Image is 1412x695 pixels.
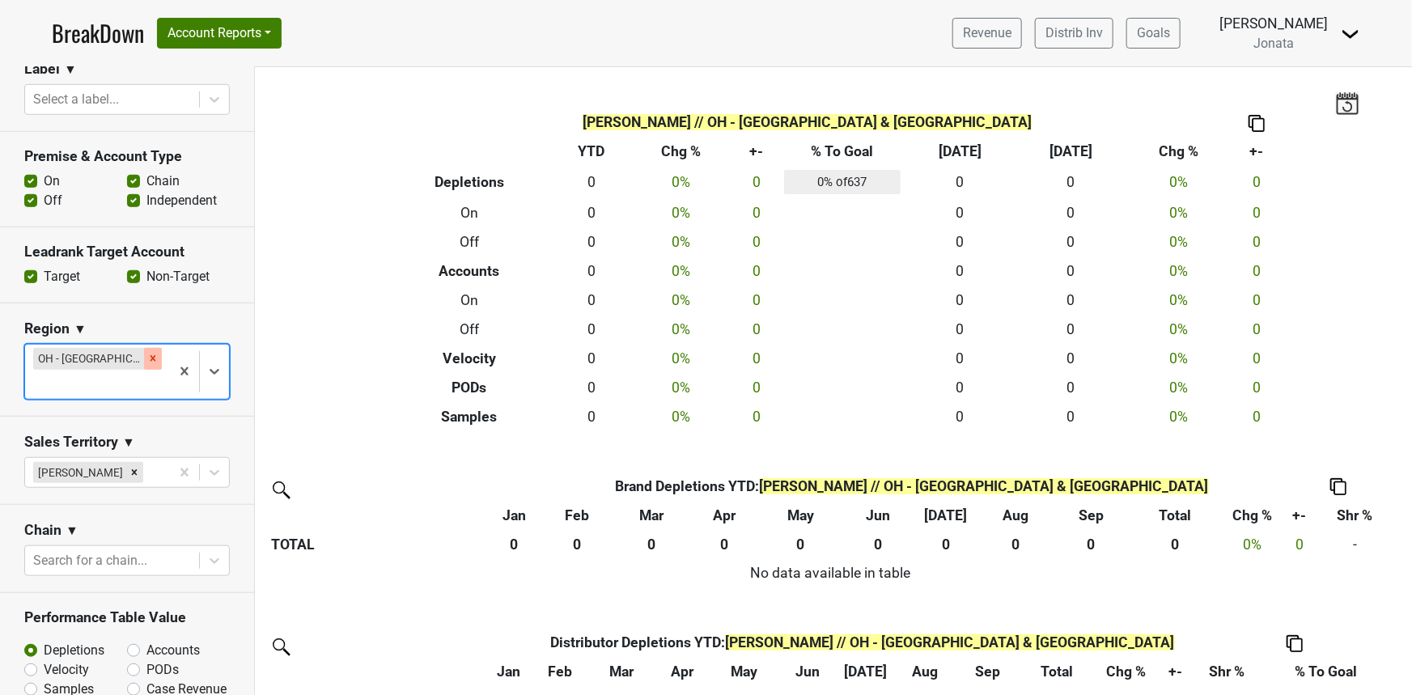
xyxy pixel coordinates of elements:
[977,530,1054,559] th: 0
[24,148,230,165] h3: Premise & Account Type
[1016,166,1126,198] td: 0
[146,172,180,191] label: Chain
[384,198,553,227] th: On
[1016,198,1126,227] td: 0
[44,267,80,286] label: Target
[267,559,1394,588] td: No data available in table
[630,373,733,402] td: 0 %
[1016,286,1126,315] td: 0
[146,641,200,660] label: Accounts
[553,286,629,315] td: 0
[1341,24,1360,44] img: Dropdown Menu
[24,320,70,337] h3: Region
[384,166,553,198] th: Depletions
[1231,256,1283,286] td: 0
[1126,256,1230,286] td: 0 %
[733,256,780,286] td: 0
[530,658,589,687] th: Feb: activate to sort column ascending
[905,198,1016,227] td: 0
[1231,373,1283,402] td: 0
[905,402,1016,431] td: 0
[44,660,89,680] label: Velocity
[146,267,210,286] label: Non-Target
[1253,36,1294,51] span: Jonata
[733,344,780,373] td: 0
[384,286,553,315] th: On
[146,660,179,680] label: PODs
[1317,501,1394,530] th: Shr %: activate to sort column ascending
[733,373,780,402] td: 0
[553,198,629,227] td: 0
[553,227,629,256] td: 0
[630,344,733,373] td: 0 %
[842,501,915,530] th: Jun: activate to sort column ascending
[630,315,733,344] td: 0 %
[1035,18,1113,49] a: Distrib Inv
[488,530,541,559] th: 0
[1219,13,1328,34] div: [PERSON_NAME]
[689,501,760,530] th: Apr: activate to sort column ascending
[1259,658,1394,687] th: % To Goal: activate to sort column ascending
[1295,536,1304,553] span: 0
[1231,137,1283,166] th: +-
[1317,530,1394,559] td: -
[146,191,217,210] label: Independent
[842,530,915,559] th: 0
[24,434,118,451] h3: Sales Territory
[1129,530,1223,559] th: 0
[384,256,553,286] th: Accounts
[760,501,842,530] th: May: activate to sort column ascending
[956,658,1018,687] th: Sep: activate to sort column ascending
[905,227,1016,256] td: 0
[1016,137,1126,166] th: [DATE]
[44,191,62,210] label: Off
[733,198,780,227] td: 0
[760,530,842,559] th: 0
[267,530,488,559] th: TOTAL
[52,16,144,50] a: BreakDown
[915,530,977,559] th: 0
[553,137,629,166] th: YTD
[1249,115,1265,132] img: Copy to clipboard
[905,137,1016,166] th: [DATE]
[1019,658,1096,687] th: Total: activate to sort column ascending
[733,166,780,198] td: 0
[1283,501,1317,530] th: +-: activate to sort column ascending
[1330,478,1346,495] img: Copy to clipboard
[590,658,654,687] th: Mar: activate to sort column ascending
[267,658,487,687] th: &nbsp;: activate to sort column ascending
[733,137,780,166] th: +-
[838,658,893,687] th: Jul: activate to sort column ascending
[905,256,1016,286] td: 0
[780,137,905,166] th: % To Goal
[24,61,60,78] h3: Label
[733,402,780,431] td: 0
[384,373,553,402] th: PODs
[1157,658,1195,687] th: +-: activate to sort column ascending
[384,227,553,256] th: Off
[726,634,1175,651] span: [PERSON_NAME] // OH - [GEOGRAPHIC_DATA] & [GEOGRAPHIC_DATA]
[1287,635,1303,652] img: Copy to clipboard
[915,501,977,530] th: Jul: activate to sort column ascending
[553,344,629,373] td: 0
[1126,344,1230,373] td: 0 %
[66,521,78,540] span: ▼
[760,478,1209,494] span: [PERSON_NAME] // OH - [GEOGRAPHIC_DATA] & [GEOGRAPHIC_DATA]
[1126,227,1230,256] td: 0 %
[1016,373,1126,402] td: 0
[553,166,629,198] td: 0
[630,256,733,286] td: 0 %
[977,501,1054,530] th: Aug: activate to sort column ascending
[1054,530,1129,559] th: 0
[630,137,733,166] th: Chg %
[1126,166,1230,198] td: 0 %
[689,530,760,559] th: 0
[905,373,1016,402] td: 0
[905,315,1016,344] td: 0
[1231,344,1283,373] td: 0
[1126,198,1230,227] td: 0 %
[157,18,282,49] button: Account Reports
[733,227,780,256] td: 0
[1016,315,1126,344] td: 0
[541,530,613,559] th: 0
